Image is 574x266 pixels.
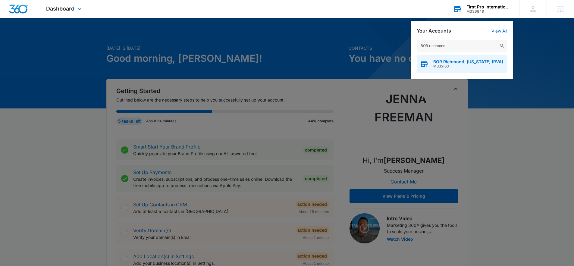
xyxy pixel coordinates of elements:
button: BOR Richmond, [US_STATE] (RVA)M335160 [417,55,507,73]
span: M335160 [433,64,503,68]
h2: Your Accounts [417,28,451,34]
div: account id [466,9,510,14]
input: Search Accounts [417,40,507,52]
span: BOR Richmond, [US_STATE] (RVA) [433,59,503,64]
div: account name [466,5,510,9]
span: Dashboard [46,5,74,12]
a: View All [491,28,507,33]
